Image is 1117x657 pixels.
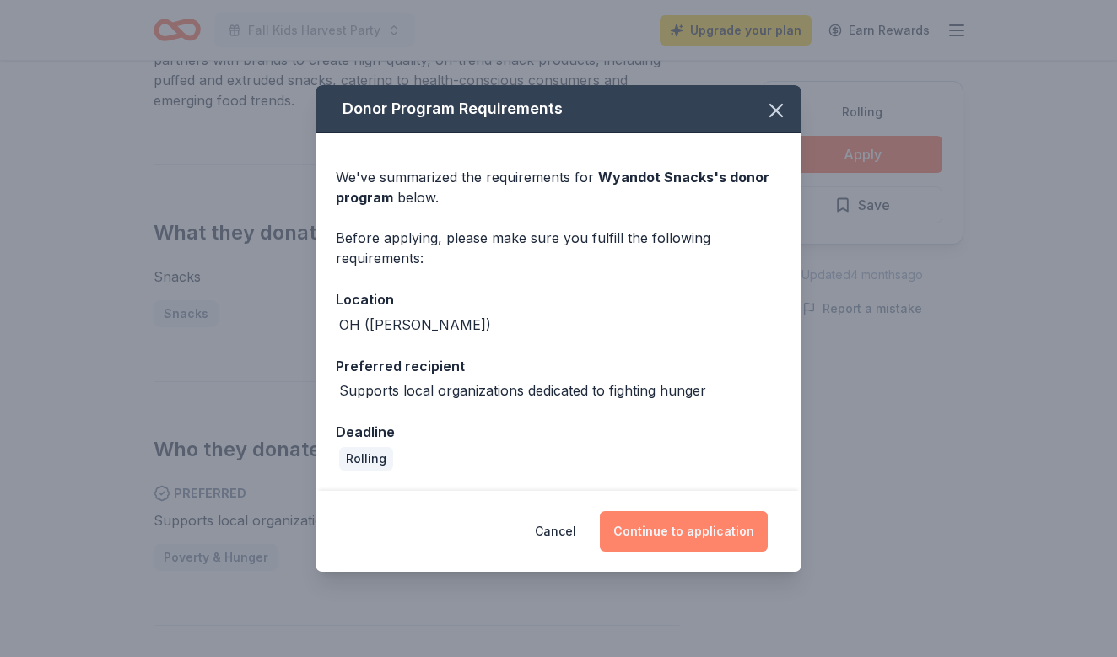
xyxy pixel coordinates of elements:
[336,288,781,310] div: Location
[336,228,781,268] div: Before applying, please make sure you fulfill the following requirements:
[600,511,768,552] button: Continue to application
[316,85,801,133] div: Donor Program Requirements
[339,447,393,471] div: Rolling
[336,421,781,443] div: Deadline
[535,511,576,552] button: Cancel
[339,380,706,401] div: Supports local organizations dedicated to fighting hunger
[336,167,781,207] div: We've summarized the requirements for below.
[336,355,781,377] div: Preferred recipient
[339,315,491,335] div: OH ([PERSON_NAME])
